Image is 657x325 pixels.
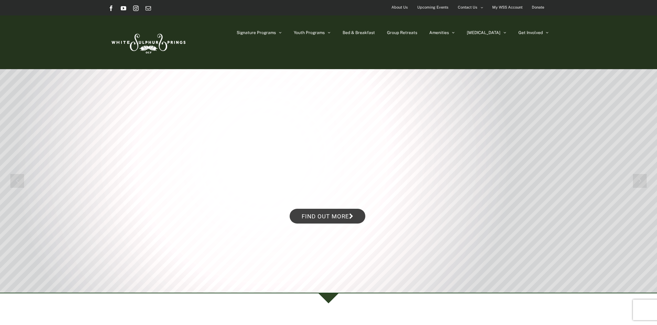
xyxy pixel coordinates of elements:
a: Amenities [429,15,455,50]
a: Find out more [290,209,365,224]
span: Contact Us [458,2,477,12]
span: Get Involved [518,31,543,35]
span: Donate [532,2,544,12]
a: Instagram [133,6,139,11]
a: [MEDICAL_DATA] [467,15,506,50]
a: Get Involved [518,15,549,50]
rs-layer: Winter Retreats at the Springs [176,167,480,195]
span: [MEDICAL_DATA] [467,31,500,35]
span: Signature Programs [237,31,276,35]
span: My WSS Account [492,2,523,12]
span: Group Retreats [387,31,417,35]
span: Youth Programs [294,31,325,35]
a: Bed & Breakfast [343,15,375,50]
span: Amenities [429,31,449,35]
span: About Us [391,2,408,12]
a: Signature Programs [237,15,282,50]
img: White Sulphur Springs Logo [108,26,187,58]
a: YouTube [121,6,126,11]
span: Upcoming Events [417,2,449,12]
a: Youth Programs [294,15,331,50]
span: Bed & Breakfast [343,31,375,35]
a: Group Retreats [387,15,417,50]
nav: Main Menu [237,15,549,50]
a: Facebook [108,6,114,11]
a: Email [146,6,151,11]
